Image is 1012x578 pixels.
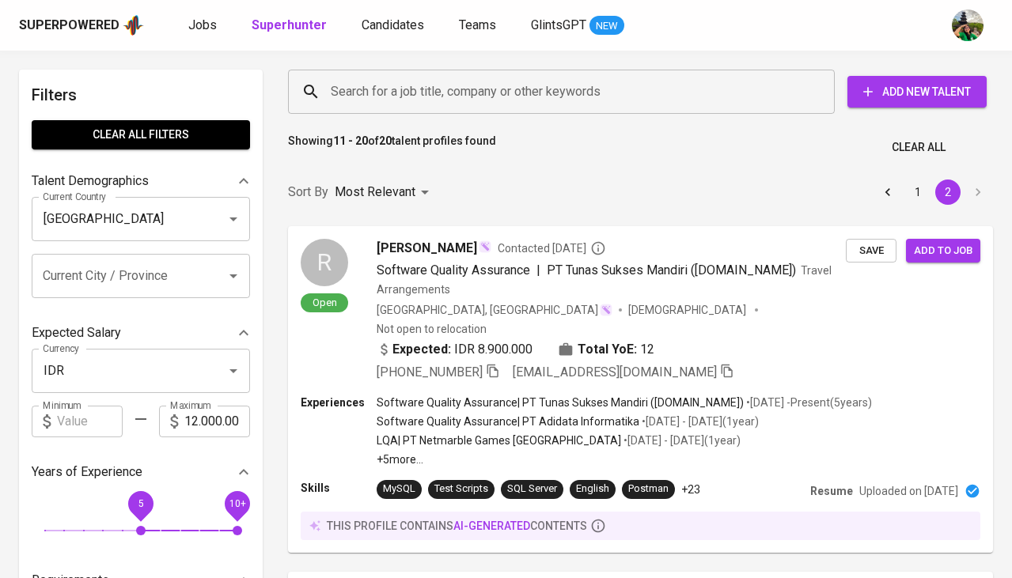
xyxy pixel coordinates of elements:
[459,17,496,32] span: Teams
[576,482,609,497] div: English
[377,340,533,359] div: IDR 8.900.000
[184,406,250,437] input: Value
[335,183,415,202] p: Most Relevant
[434,482,488,497] div: Test Scripts
[531,17,586,32] span: GlintsGPT
[288,133,496,162] p: Showing of talent profiles found
[854,242,889,260] span: Save
[362,16,427,36] a: Candidates
[333,134,368,147] b: 11 - 20
[507,482,557,497] div: SQL Server
[859,483,958,499] p: Uploaded on [DATE]
[377,433,621,448] p: LQA | PT Netmarble Games [GEOGRAPHIC_DATA]
[32,165,250,197] div: Talent Demographics
[847,76,987,108] button: Add New Talent
[860,82,974,102] span: Add New Talent
[640,340,654,359] span: 12
[32,82,250,108] h6: Filters
[531,16,624,36] a: GlintsGPT NEW
[377,451,872,467] p: +5 more ...
[32,456,250,488] div: Years of Experience
[306,296,343,309] span: Open
[906,239,980,263] button: Add to job
[914,242,972,260] span: Add to job
[32,317,250,349] div: Expected Salary
[479,240,491,253] img: magic_wand.svg
[377,321,487,337] p: Not open to relocation
[590,240,606,256] svg: By Batam recruiter
[905,179,931,205] button: Go to page 1
[138,497,143,508] span: 5
[301,395,377,410] p: Experiences
[32,172,149,191] p: Talent Demographics
[459,16,499,36] a: Teams
[335,178,434,207] div: Most Relevant
[628,302,749,318] span: [DEMOGRAPHIC_DATA]
[810,483,853,499] p: Resume
[377,365,483,380] span: [PHONE_NUMBER]
[600,304,612,316] img: magic_wand.svg
[301,480,377,496] p: Skills
[498,240,606,256] span: Contacted [DATE]
[744,395,872,410] p: • [DATE] - Present ( 5 years )
[547,263,796,278] span: PT Tunas Sukses Mandiri ([DOMAIN_NAME])
[621,433,741,448] p: • [DATE] - [DATE] ( 1 year )
[222,208,244,230] button: Open
[32,120,250,149] button: Clear All filters
[252,16,330,36] a: Superhunter
[377,302,612,318] div: [GEOGRAPHIC_DATA], [GEOGRAPHIC_DATA]
[377,264,832,296] span: Travel Arrangements
[123,13,144,37] img: app logo
[681,482,700,497] p: +23
[536,261,540,280] span: |
[44,125,237,145] span: Clear All filters
[301,239,348,286] div: R
[377,414,639,429] p: Software Quality Assurance | PT Adidata Informatika
[229,497,245,508] span: 10+
[362,17,424,32] span: Candidates
[639,414,759,429] p: • [DATE] - [DATE] ( 1 year )
[32,323,121,342] p: Expected Salary
[513,365,717,380] span: [EMAIL_ADDRESS][DOMAIN_NAME]
[188,16,220,36] a: Jobs
[885,133,952,162] button: Clear All
[222,360,244,382] button: Open
[288,226,993,553] a: ROpen[PERSON_NAME]Contacted [DATE]Software Quality Assurance|PT Tunas Sukses Mandiri ([DOMAIN_NAM...
[19,17,119,35] div: Superpowered
[32,463,142,482] p: Years of Experience
[222,265,244,287] button: Open
[57,406,123,437] input: Value
[935,179,961,205] button: page 2
[846,239,896,263] button: Save
[873,179,993,205] nav: pagination navigation
[188,17,217,32] span: Jobs
[453,519,530,532] span: AI-generated
[288,183,328,202] p: Sort By
[589,18,624,34] span: NEW
[252,17,327,32] b: Superhunter
[327,518,587,534] p: this profile contains contents
[377,263,530,278] span: Software Quality Assurance
[379,134,392,147] b: 20
[392,340,451,359] b: Expected:
[892,138,946,157] span: Clear All
[875,179,900,205] button: Go to previous page
[628,482,669,497] div: Postman
[377,395,744,410] p: Software Quality Assurance | PT Tunas Sukses Mandiri ([DOMAIN_NAME])
[19,13,144,37] a: Superpoweredapp logo
[578,340,637,359] b: Total YoE:
[952,9,984,41] img: eva@glints.com
[383,482,415,497] div: MySQL
[377,239,477,258] span: [PERSON_NAME]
